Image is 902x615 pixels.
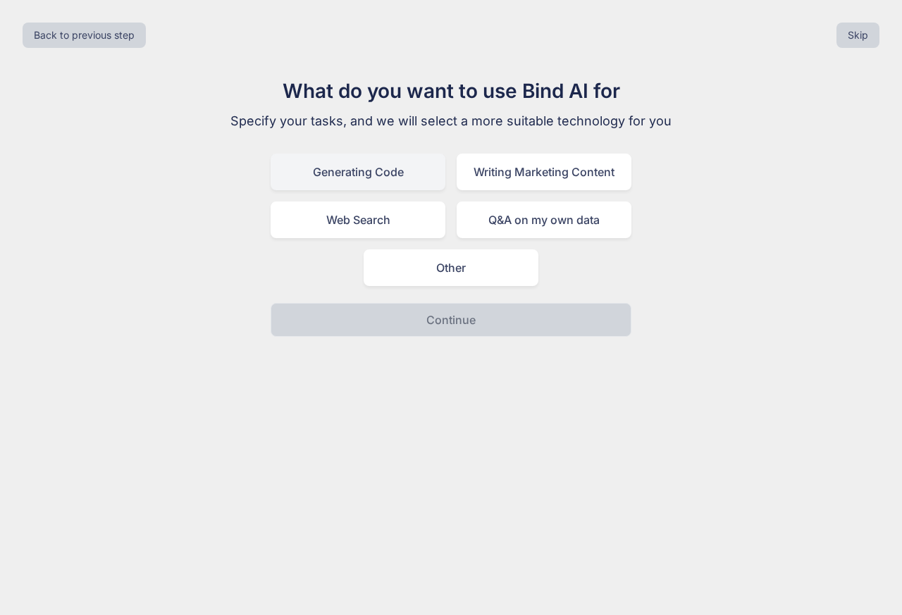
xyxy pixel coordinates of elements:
div: Web Search [271,201,445,238]
div: Generating Code [271,154,445,190]
button: Skip [836,23,879,48]
h1: What do you want to use Bind AI for [214,76,688,106]
div: Other [364,249,538,286]
div: Writing Marketing Content [457,154,631,190]
p: Continue [426,311,476,328]
button: Continue [271,303,631,337]
p: Specify your tasks, and we will select a more suitable technology for you [214,111,688,131]
button: Back to previous step [23,23,146,48]
div: Q&A on my own data [457,201,631,238]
